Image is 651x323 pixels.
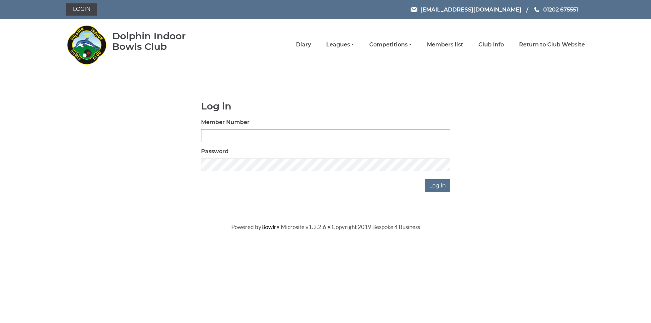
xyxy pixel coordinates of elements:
[478,41,504,48] a: Club Info
[533,5,578,14] a: Phone us 01202 675551
[296,41,311,48] a: Diary
[66,3,97,16] a: Login
[326,41,354,48] a: Leagues
[369,41,412,48] a: Competitions
[543,6,578,13] span: 01202 675551
[201,101,450,112] h1: Log in
[231,223,420,230] span: Powered by • Microsite v1.2.2.6 • Copyright 2019 Bespoke 4 Business
[411,7,417,12] img: Email
[425,179,450,192] input: Log in
[420,6,521,13] span: [EMAIL_ADDRESS][DOMAIN_NAME]
[411,5,521,14] a: Email [EMAIL_ADDRESS][DOMAIN_NAME]
[201,118,250,126] label: Member Number
[201,147,229,156] label: Password
[534,7,539,12] img: Phone us
[66,21,107,68] img: Dolphin Indoor Bowls Club
[112,31,208,52] div: Dolphin Indoor Bowls Club
[427,41,463,48] a: Members list
[519,41,585,48] a: Return to Club Website
[261,223,276,230] a: Bowlr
